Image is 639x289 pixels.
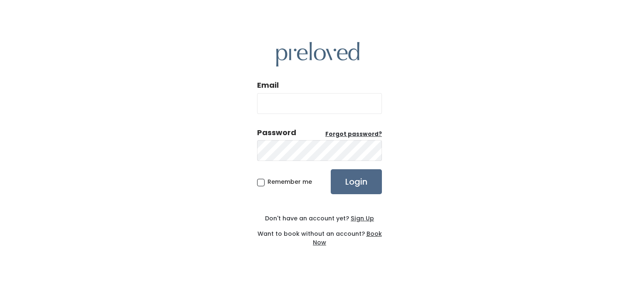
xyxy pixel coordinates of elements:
[351,214,374,222] u: Sign Up
[331,169,382,194] input: Login
[257,223,382,247] div: Want to book without an account?
[325,130,382,138] a: Forgot password?
[257,214,382,223] div: Don't have an account yet?
[313,230,382,247] a: Book Now
[257,80,279,91] label: Email
[349,214,374,222] a: Sign Up
[276,42,359,67] img: preloved logo
[325,130,382,138] u: Forgot password?
[257,127,296,138] div: Password
[267,178,312,186] span: Remember me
